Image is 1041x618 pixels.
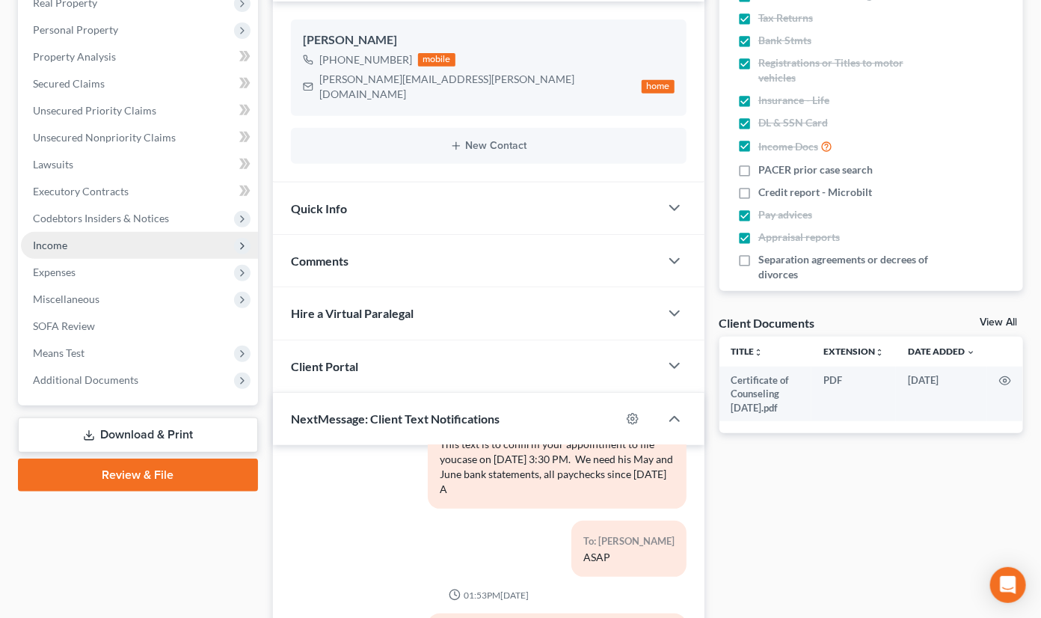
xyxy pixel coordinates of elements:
td: PDF [811,367,896,421]
span: Executory Contracts [33,185,129,198]
button: New Contact [303,140,675,152]
div: To: [PERSON_NAME] [583,533,675,550]
a: Unsecured Priority Claims [21,97,258,124]
span: Comments [291,254,348,268]
span: Additional Documents [33,373,138,386]
span: Separation agreements or decrees of divorces [758,252,935,282]
span: Quick Info [291,201,347,215]
a: View All [980,317,1017,328]
a: Titleunfold_more [731,346,764,357]
div: [PERSON_NAME] [303,31,675,49]
span: NextMessage: Client Text Notifications [291,412,500,426]
a: SOFA Review [21,313,258,340]
td: [DATE] [896,367,987,421]
span: Tax Returns [758,10,813,25]
span: Unsecured Nonpriority Claims [33,131,176,144]
span: Miscellaneous [33,293,99,305]
i: expand_more [966,348,975,357]
span: Income [33,239,67,251]
a: Secured Claims [21,70,258,97]
span: Income Docs [758,139,818,154]
span: Expenses [33,266,76,278]
a: Executory Contracts [21,178,258,205]
span: Insurance - Life [758,93,829,108]
div: [PHONE_NUMBER] [319,52,412,67]
span: Personal Property [33,23,118,36]
a: Lawsuits [21,151,258,178]
span: PACER prior case search [758,162,873,177]
span: Codebtors Insiders & Notices [33,212,169,224]
span: Lawsuits [33,158,73,171]
i: unfold_more [755,348,764,357]
td: Certificate of Counseling [DATE].pdf [719,367,811,421]
a: Property Analysis [21,43,258,70]
span: Property Analysis [33,50,116,63]
i: unfold_more [875,348,884,357]
div: [PERSON_NAME][EMAIL_ADDRESS][PERSON_NAME][DOMAIN_NAME] [319,72,636,102]
div: mobile [418,53,455,67]
span: Appraisal reports [758,230,840,245]
a: Extensionunfold_more [823,346,884,357]
span: Hire a Virtual Paralegal [291,306,414,320]
a: Date Added expand_more [908,346,975,357]
span: SOFA Review [33,319,95,332]
a: Download & Print [18,417,258,453]
div: home [642,80,675,94]
span: Client Portal [291,359,358,373]
a: Unsecured Nonpriority Claims [21,124,258,151]
span: DL & SSN Card [758,115,828,130]
span: Registrations or Titles to motor vehicles [758,55,935,85]
span: Unsecured Priority Claims [33,104,156,117]
span: Secured Claims [33,77,105,90]
div: This text is to confirm your appointment to file youcase on [DATE] 3:30 PM. We need his May and J... [440,437,675,497]
span: Credit report - Microbilt [758,185,872,200]
div: Client Documents [719,315,815,331]
a: Review & File [18,459,258,492]
div: ASAP [583,550,675,565]
span: Bank Stmts [758,33,811,48]
div: Open Intercom Messenger [990,567,1026,603]
div: 01:53PM[DATE] [291,589,687,602]
span: Means Test [33,346,85,359]
span: Pay advices [758,207,812,222]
